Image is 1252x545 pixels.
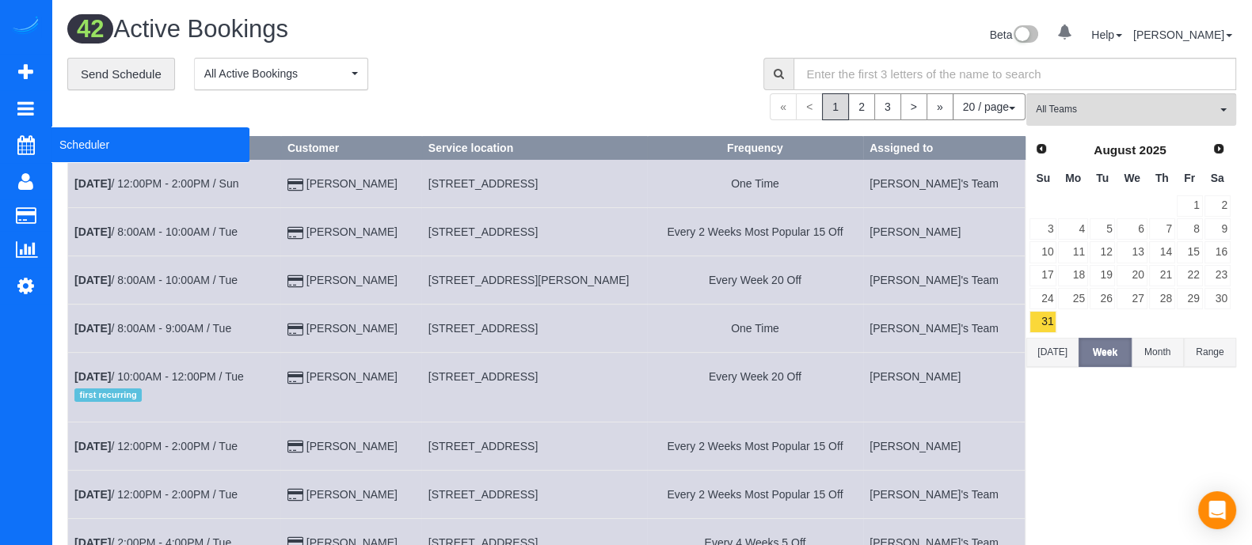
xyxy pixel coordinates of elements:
a: [DATE]/ 12:00PM - 2:00PM / Tue [74,440,238,452]
a: > [900,93,927,120]
td: Assigned to [863,470,1026,518]
td: Service location [421,470,647,518]
td: Assigned to [863,160,1026,208]
td: Customer [280,353,421,422]
i: Credit Card Payment [287,228,303,239]
button: Week [1079,338,1131,367]
th: Service location [421,137,647,160]
td: Customer [280,256,421,305]
td: Schedule date [68,208,281,256]
a: [DATE]/ 12:00PM - 2:00PM / Sun [74,177,239,190]
i: Credit Card Payment [287,441,303,452]
span: [STREET_ADDRESS] [428,488,538,501]
td: Assigned to [863,353,1026,422]
a: 17 [1029,265,1056,286]
th: Frequency [647,137,862,160]
button: [DATE] [1026,338,1079,367]
a: Prev [1030,138,1052,161]
span: [STREET_ADDRESS][PERSON_NAME] [428,274,630,286]
a: [DATE]/ 8:00AM - 10:00AM / Tue [74,274,238,286]
td: Frequency [647,470,862,518]
a: 26 [1090,288,1116,309]
a: » [927,93,953,120]
button: Range [1184,338,1236,367]
span: Thursday [1155,172,1169,184]
td: Customer [280,305,421,353]
a: [DATE]/ 10:00AM - 12:00PM / Tue [74,370,244,383]
i: Credit Card Payment [287,324,303,335]
a: 25 [1058,288,1087,309]
a: 29 [1177,288,1203,309]
td: Frequency [647,256,862,305]
a: 28 [1149,288,1175,309]
a: 3 [874,93,901,120]
span: Tuesday [1096,172,1109,184]
td: Assigned to [863,422,1026,470]
a: [PERSON_NAME] [1133,28,1232,41]
td: Assigned to [863,208,1026,256]
a: 21 [1149,265,1175,286]
img: New interface [1012,25,1038,46]
a: 20 [1117,265,1147,286]
td: Schedule date [68,160,281,208]
span: [STREET_ADDRESS] [428,440,538,452]
span: [STREET_ADDRESS] [428,225,538,238]
a: 12 [1090,241,1116,263]
span: August [1094,143,1136,157]
span: Next [1212,142,1225,155]
i: Credit Card Payment [287,180,303,191]
td: Customer [280,470,421,518]
a: 30 [1204,288,1231,309]
td: Schedule date [68,256,281,305]
th: Assigned to [863,137,1026,160]
a: 24 [1029,288,1056,309]
i: Credit Card Payment [287,276,303,287]
td: Schedule date [68,353,281,422]
a: 23 [1204,265,1231,286]
a: 10 [1029,241,1056,263]
a: [DATE]/ 12:00PM - 2:00PM / Tue [74,488,238,501]
img: Automaid Logo [10,16,41,38]
b: [DATE] [74,488,111,501]
span: < [796,93,823,120]
a: 11 [1058,241,1087,263]
a: Beta [990,28,1039,41]
span: first recurring [74,388,142,401]
td: Service location [421,305,647,353]
a: 18 [1058,265,1087,286]
a: 2 [848,93,875,120]
span: 2025 [1139,143,1166,157]
span: All Active Bookings [204,66,348,81]
a: [DATE]/ 8:00AM - 10:00AM / Tue [74,225,238,238]
td: Service location [421,160,647,208]
td: Frequency [647,305,862,353]
a: 8 [1177,218,1203,240]
b: [DATE] [74,370,111,383]
i: Credit Card Payment [287,490,303,501]
td: Frequency [647,422,862,470]
span: Wednesday [1124,172,1140,184]
td: Service location [421,422,647,470]
a: [PERSON_NAME] [306,177,398,190]
td: Schedule date [68,422,281,470]
a: Send Schedule [67,58,175,91]
a: 3 [1029,218,1056,240]
span: [STREET_ADDRESS] [428,322,538,335]
a: 14 [1149,241,1175,263]
button: Month [1132,338,1184,367]
button: All Active Bookings [194,58,368,90]
td: Customer [280,208,421,256]
ol: All Teams [1026,93,1236,118]
a: [PERSON_NAME] [306,274,398,286]
a: 4 [1058,218,1087,240]
td: Schedule date [68,305,281,353]
button: 20 / page [953,93,1026,120]
a: Next [1208,138,1230,161]
a: [PERSON_NAME] [306,440,398,452]
button: All Teams [1026,93,1236,126]
td: Schedule date [68,470,281,518]
a: [DATE]/ 8:00AM - 9:00AM / Tue [74,322,231,335]
span: Sunday [1036,172,1050,184]
td: Frequency [647,353,862,422]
